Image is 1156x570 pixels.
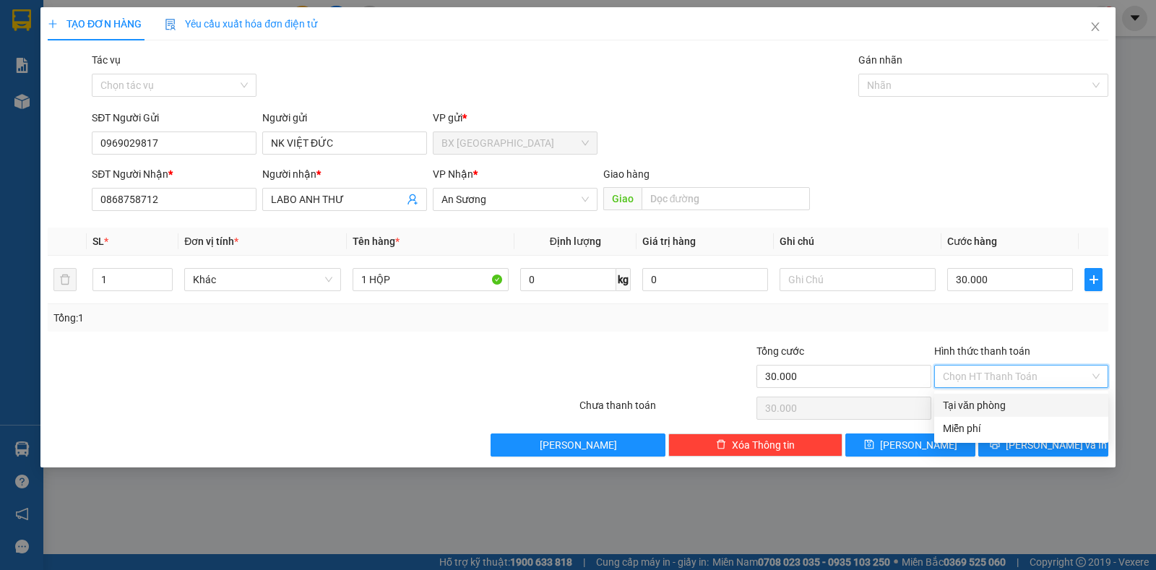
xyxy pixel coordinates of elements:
span: SL [92,236,104,247]
input: VD: Bàn, Ghế [353,268,509,291]
span: Yêu cầu xuất hóa đơn điện tử [165,18,317,30]
div: DUY TIẾN [169,30,293,47]
div: Tổng: 1 [53,310,447,326]
button: delete [53,268,77,291]
div: 0867055162 [12,64,159,85]
span: Khác [193,269,332,290]
img: icon [165,19,176,30]
span: CR : [11,95,33,110]
button: printer[PERSON_NAME] và In [978,433,1108,457]
div: BX [GEOGRAPHIC_DATA] [12,12,159,47]
div: PHÚC [12,47,159,64]
span: up [160,271,169,280]
div: Người gửi [262,110,427,126]
span: [PERSON_NAME] và In [1006,437,1107,453]
span: Nhận: [169,14,204,29]
input: Dọc đường [642,187,811,210]
div: Chưa thanh toán [578,397,755,423]
div: Miễn phí [943,420,1100,436]
span: plus [48,19,58,29]
div: SĐT Người Nhận [92,166,256,182]
div: Tại văn phòng [943,397,1100,413]
span: [PERSON_NAME] [880,437,957,453]
span: Gửi: [12,14,35,29]
span: Xóa Thông tin [732,437,795,453]
span: Decrease Value [156,280,172,290]
div: 50.000 [11,93,161,111]
input: 0 [642,268,768,291]
span: Tổng cước [756,345,804,357]
button: plus [1084,268,1103,291]
button: [PERSON_NAME] [491,433,665,457]
span: Giá trị hàng [642,236,696,247]
div: An Sương [169,12,293,30]
span: An Sương [441,189,589,210]
input: Ghi Chú [780,268,936,291]
span: down [160,281,169,290]
th: Ghi chú [774,228,941,256]
span: delete [716,439,726,451]
span: Giao hàng [603,168,650,180]
span: BX Tân Châu [441,132,589,154]
span: TẠO ĐƠN HÀNG [48,18,142,30]
span: Increase Value [156,269,172,280]
div: VP gửi [433,110,598,126]
button: deleteXóa Thông tin [668,433,842,457]
span: [PERSON_NAME] [540,437,617,453]
span: user-add [407,194,418,205]
button: save[PERSON_NAME] [845,433,975,457]
span: VP Nhận [433,168,473,180]
span: kg [616,268,631,291]
span: save [864,439,874,451]
span: Giao [603,187,642,210]
span: Tên hàng [353,236,400,247]
span: Định lượng [550,236,601,247]
div: SĐT Người Gửi [92,110,256,126]
label: Hình thức thanh toán [934,345,1030,357]
span: Đơn vị tính [184,236,238,247]
button: Close [1075,7,1116,48]
label: Gán nhãn [858,54,902,66]
span: printer [990,439,1000,451]
span: close [1090,21,1101,33]
label: Tác vụ [92,54,121,66]
div: Người nhận [262,166,427,182]
span: Cước hàng [947,236,997,247]
div: 0977144942 [169,47,293,67]
span: plus [1085,274,1102,285]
